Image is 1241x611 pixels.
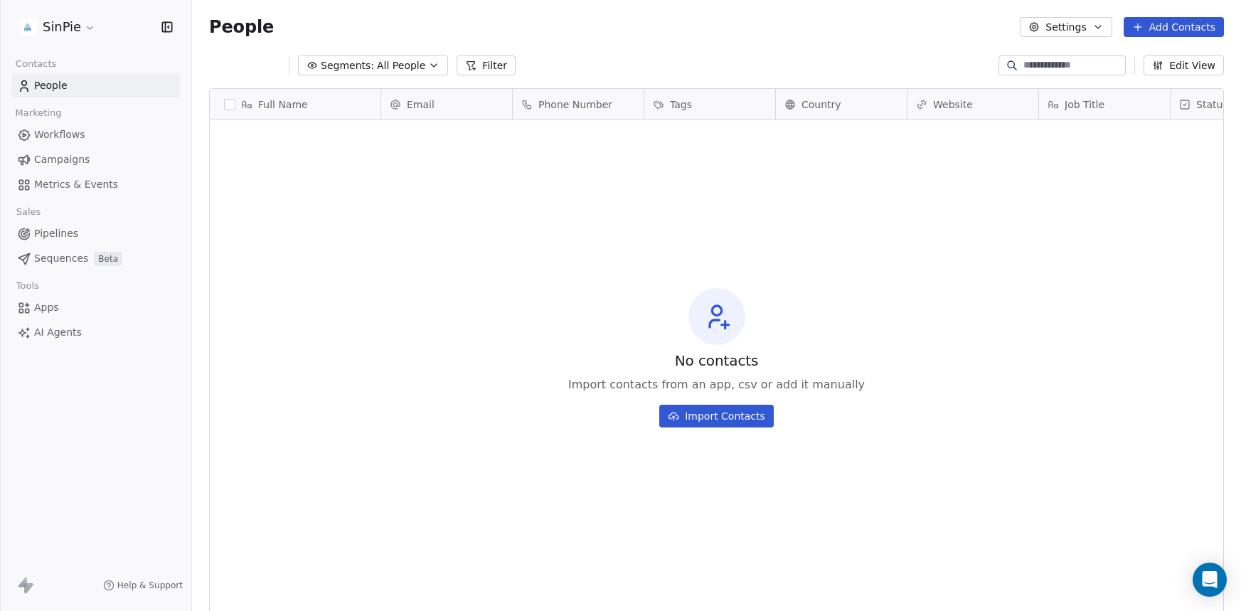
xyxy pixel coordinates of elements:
[457,55,516,75] button: Filter
[17,15,99,39] button: SinPie
[34,152,90,167] span: Campaigns
[117,580,183,591] span: Help & Support
[407,97,435,112] span: Email
[933,97,973,112] span: Website
[258,97,308,112] span: Full Name
[1196,97,1228,112] span: Status
[801,97,841,112] span: Country
[9,102,68,124] span: Marketing
[538,97,612,112] span: Phone Number
[568,376,865,393] span: Import contacts from an app, csv or add it manually
[34,325,82,340] span: AI Agents
[675,351,759,371] span: No contacts
[321,58,374,73] span: Segments:
[776,89,907,119] div: Country
[1144,55,1224,75] button: Edit View
[34,226,78,241] span: Pipelines
[1020,17,1112,37] button: Settings
[103,580,183,591] a: Help & Support
[9,53,63,75] span: Contacts
[34,78,68,93] span: People
[34,127,85,142] span: Workflows
[11,74,180,97] a: People
[11,173,180,196] a: Metrics & Events
[11,222,180,245] a: Pipelines
[20,18,37,36] img: Logo%20SinPie.jpg
[11,296,180,319] a: Apps
[94,252,122,266] span: Beta
[10,275,45,297] span: Tools
[210,89,380,119] div: Full Name
[11,247,180,270] a: SequencesBeta
[1065,97,1104,112] span: Job Title
[1039,89,1170,119] div: Job Title
[210,120,381,593] div: grid
[209,16,274,38] span: People
[34,177,118,192] span: Metrics & Events
[907,89,1038,119] div: Website
[10,201,47,223] span: Sales
[644,89,775,119] div: Tags
[659,399,774,427] a: Import Contacts
[1193,563,1227,597] div: Open Intercom Messenger
[659,405,774,427] button: Import Contacts
[513,89,644,119] div: Phone Number
[1124,17,1224,37] button: Add Contacts
[11,148,180,171] a: Campaigns
[670,97,692,112] span: Tags
[377,58,425,73] span: All People
[11,321,180,344] a: AI Agents
[34,251,88,266] span: Sequences
[381,89,512,119] div: Email
[11,123,180,147] a: Workflows
[34,300,59,315] span: Apps
[43,18,81,36] span: SinPie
